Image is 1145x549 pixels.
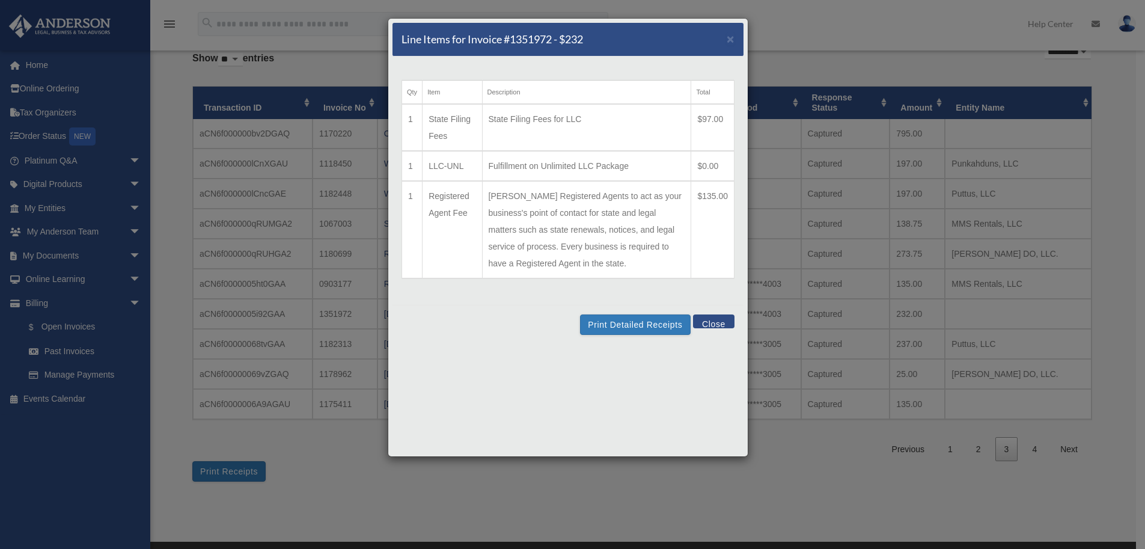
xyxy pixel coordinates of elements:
td: $135.00 [691,181,734,278]
th: Item [423,81,482,105]
th: Total [691,81,734,105]
td: LLC-UNL [423,151,482,181]
td: State Filing Fees for LLC [482,104,691,151]
th: Qty [402,81,423,105]
td: 1 [402,181,423,278]
td: Registered Agent Fee [423,181,482,278]
td: Fulfillment on Unlimited LLC Package [482,151,691,181]
td: $97.00 [691,104,734,151]
button: Print Detailed Receipts [580,314,690,335]
td: [PERSON_NAME] Registered Agents to act as your business's point of contact for state and legal ma... [482,181,691,278]
td: State Filing Fees [423,104,482,151]
td: 1 [402,151,423,181]
th: Description [482,81,691,105]
button: Close [727,32,734,45]
td: 1 [402,104,423,151]
h5: Line Items for Invoice #1351972 - $232 [402,32,583,47]
td: $0.00 [691,151,734,181]
span: × [727,32,734,46]
button: Close [693,314,734,328]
